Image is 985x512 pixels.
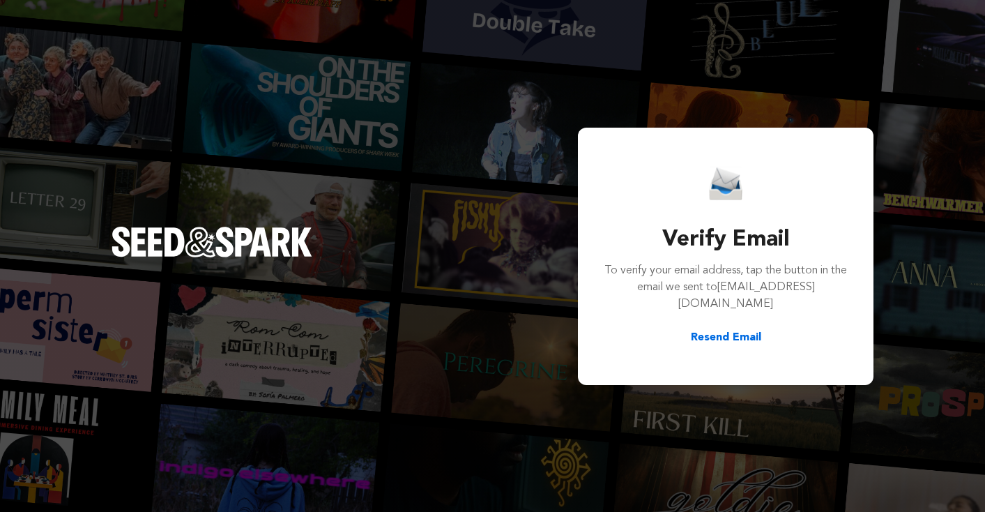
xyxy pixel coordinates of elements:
[603,223,848,257] h3: Verify Email
[112,227,312,285] a: Seed&Spark Homepage
[603,262,848,313] p: To verify your email address, tap the button in the email we sent to
[112,227,312,257] img: Seed&Spark Logo
[678,282,815,310] span: [EMAIL_ADDRESS][DOMAIN_NAME]
[709,167,742,201] img: Seed&Spark Email Icon
[691,329,761,346] button: Resend Email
